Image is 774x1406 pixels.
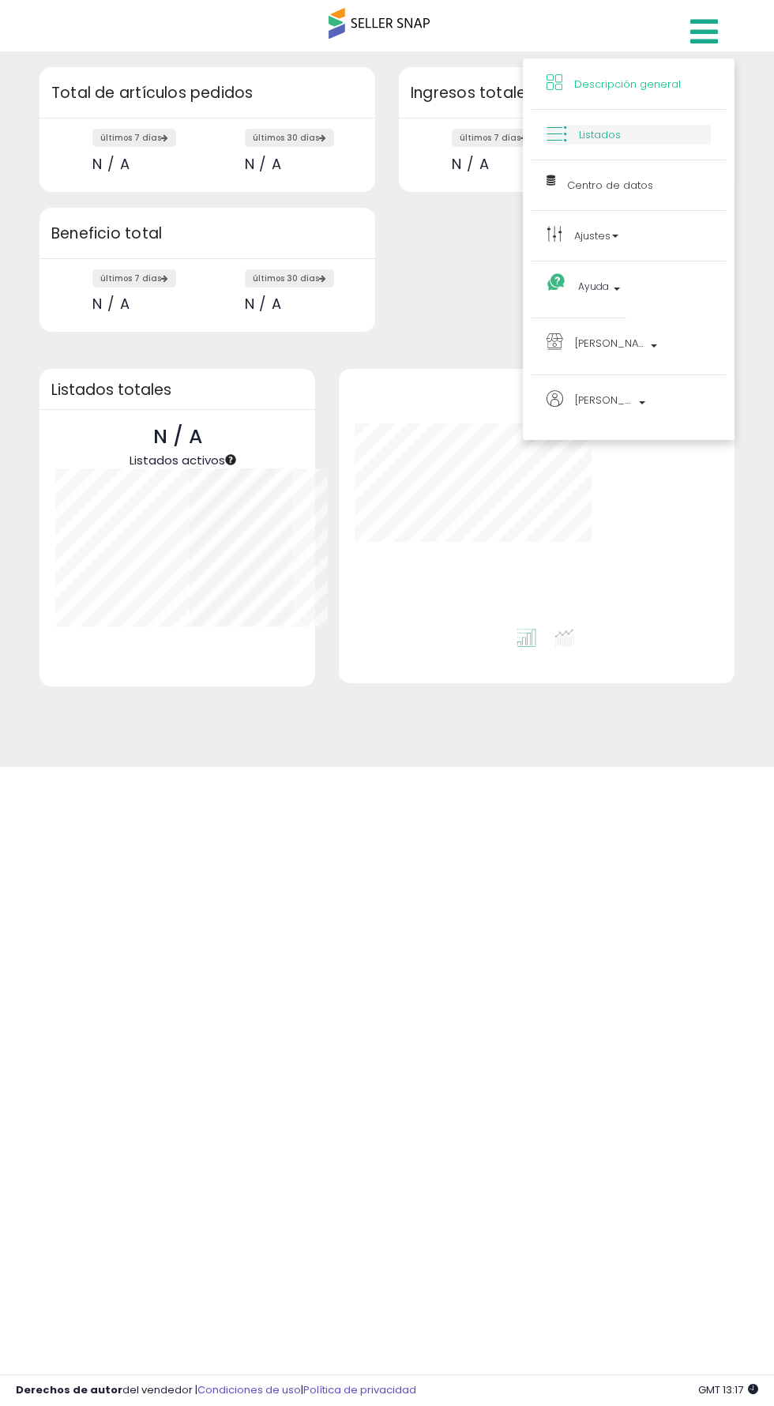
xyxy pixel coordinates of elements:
a: [PERSON_NAME] [547,390,711,424]
a: Ayuda [547,276,611,303]
a: [PERSON_NAME] [547,333,711,359]
a: Ajustes [547,226,711,246]
a: Descripción general [547,74,711,94]
i: Obtener ayuda [547,273,566,292]
a: Listados [547,125,711,145]
a: Centro de datos [547,175,711,195]
font: Ajustes [574,228,611,243]
font: Listados [579,127,621,142]
font: [PERSON_NAME] [575,336,656,351]
font: Centro de datos [567,178,653,193]
font: Ayuda [578,280,609,293]
font: [PERSON_NAME] [575,393,656,408]
font: Descripción general [574,77,681,92]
